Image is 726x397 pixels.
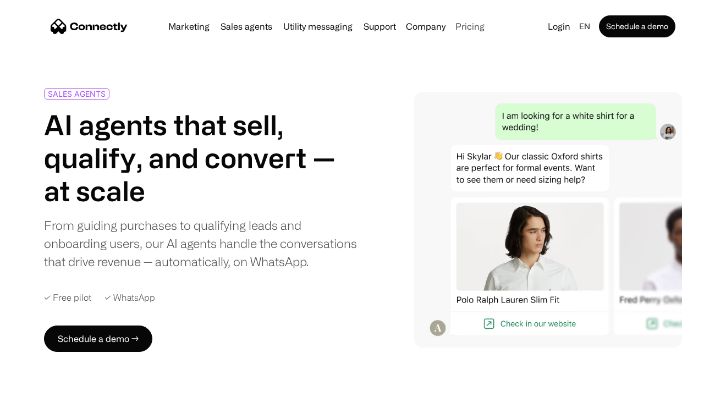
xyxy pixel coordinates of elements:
[44,326,152,352] a: Schedule a demo →
[51,18,128,35] a: home
[44,108,359,207] h1: AI agents that sell, qualify, and convert — at scale
[579,19,590,34] div: en
[543,19,575,34] a: Login
[359,22,400,31] a: Support
[451,22,489,31] a: Pricing
[406,19,446,34] div: Company
[44,216,359,271] div: From guiding purchases to qualifying leads and onboarding users, our AI agents handle the convers...
[11,377,66,393] aside: Language selected: English
[105,293,155,303] div: ✓ WhatsApp
[44,293,91,303] div: ✓ Free pilot
[279,22,357,31] a: Utility messaging
[164,22,214,31] a: Marketing
[575,19,597,34] div: en
[216,22,277,31] a: Sales agents
[48,90,106,98] div: SALES AGENTS
[403,19,449,34] div: Company
[22,378,66,393] ul: Language list
[599,15,675,37] a: Schedule a demo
